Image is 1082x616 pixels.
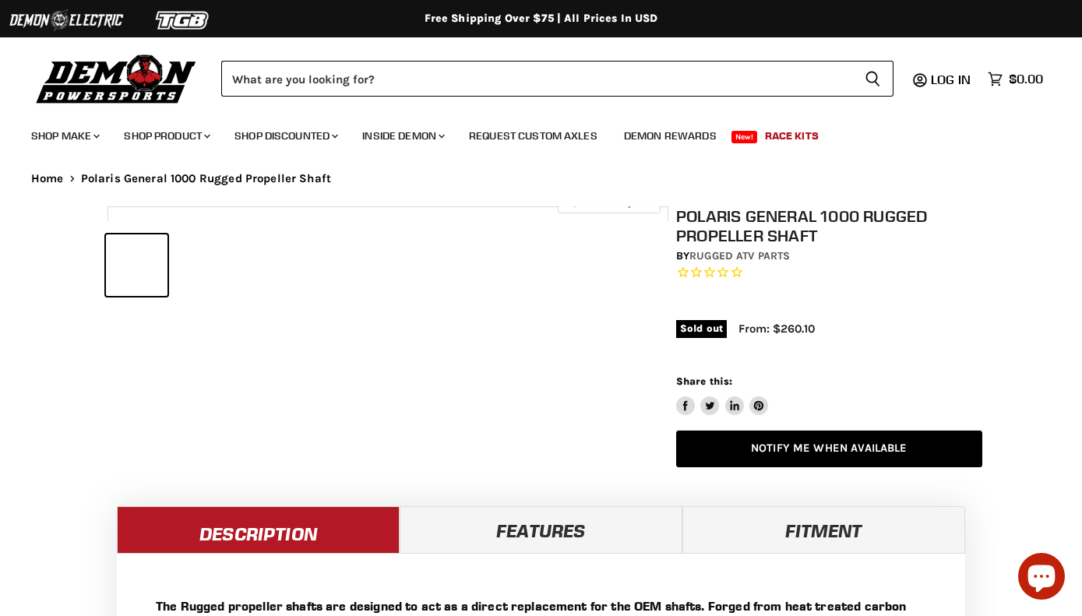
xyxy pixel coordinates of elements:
[676,320,727,337] span: Sold out
[676,375,769,416] aside: Share this:
[682,506,965,553] a: Fitment
[924,72,980,86] a: Log in
[1009,72,1043,86] span: $0.00
[731,131,758,143] span: New!
[457,120,609,152] a: Request Custom Axles
[753,120,830,152] a: Race Kits
[931,72,971,87] span: Log in
[400,506,682,553] a: Features
[223,120,347,152] a: Shop Discounted
[351,120,454,152] a: Inside Demon
[106,234,167,296] button: IMAGE thumbnail
[1013,553,1070,604] inbox-online-store-chat: Shopify online store chat
[738,322,815,336] span: From: $260.10
[8,5,125,35] img: Demon Electric Logo 2
[980,68,1051,90] a: $0.00
[852,61,893,97] button: Search
[612,120,728,152] a: Demon Rewards
[117,506,400,553] a: Description
[112,120,220,152] a: Shop Product
[81,172,331,185] span: Polaris General 1000 Rugged Propeller Shaft
[676,206,982,245] h1: Polaris General 1000 Rugged Propeller Shaft
[221,61,893,97] form: Product
[31,51,202,106] img: Demon Powersports
[31,172,64,185] a: Home
[689,249,790,262] a: Rugged ATV Parts
[19,114,1039,152] ul: Main menu
[676,431,982,467] a: Notify Me When Available
[566,196,652,208] span: Click to expand
[19,120,109,152] a: Shop Make
[676,265,982,281] span: Rated 0.0 out of 5 stars 0 reviews
[125,5,241,35] img: TGB Logo 2
[676,375,732,387] span: Share this:
[221,61,852,97] input: Search
[676,248,982,265] div: by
